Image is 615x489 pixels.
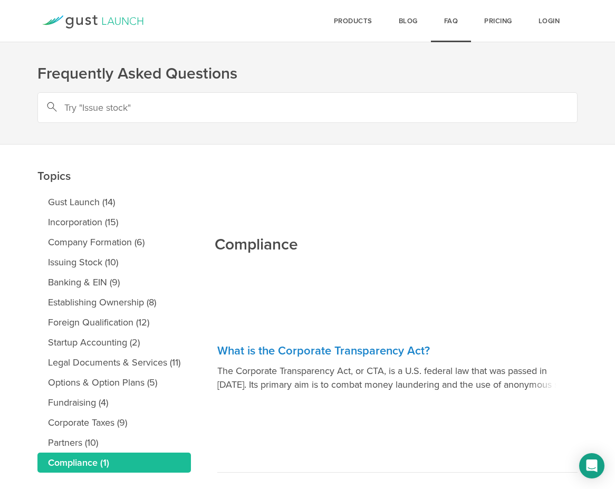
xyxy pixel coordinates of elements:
[37,352,191,372] a: Legal Documents & Services (11)
[37,92,578,123] input: Try "Issue stock"
[37,453,191,473] a: Compliance (1)
[37,212,191,232] a: Incorporation (15)
[37,292,191,312] a: Establishing Ownership (8)
[37,232,191,252] a: Company Formation (6)
[215,163,298,321] h2: Compliance
[37,392,191,413] a: Fundraising (4)
[37,252,191,272] a: Issuing Stock (10)
[37,272,191,292] a: Banking & EIN (9)
[37,413,191,433] a: Corporate Taxes (9)
[37,312,191,332] a: Foreign Qualification (12)
[37,63,578,84] h1: Frequently Asked Questions
[37,433,191,453] a: Partners (10)
[217,343,578,359] h3: What is the Corporate Transparency Act?
[37,372,191,392] a: Options & Option Plans (5)
[579,453,604,478] div: Open Intercom Messenger
[37,94,191,187] h2: Topics
[37,332,191,352] a: Startup Accounting (2)
[217,364,578,391] p: The Corporate Transparency Act, or CTA, is a U.S. federal law that was passed in [DATE]. Its prim...
[37,192,191,212] a: Gust Launch (14)
[217,333,578,473] a: What is the Corporate Transparency Act? The Corporate Transparency Act, or CTA, is a U.S. federal...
